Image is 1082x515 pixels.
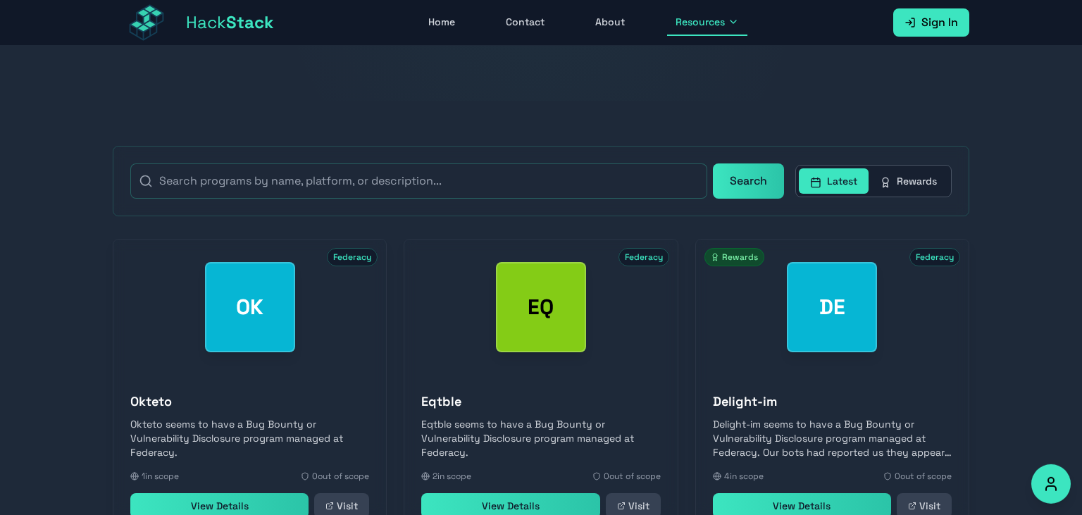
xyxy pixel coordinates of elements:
[496,262,586,352] div: Eqtble
[312,471,369,482] span: 0 out of scope
[799,168,869,194] button: Latest
[130,392,369,411] h3: Okteto
[676,15,725,29] span: Resources
[497,9,553,36] a: Contact
[421,417,660,459] p: Eqtble seems to have a Bug Bounty or Vulnerability Disclosure program managed at Federacy.
[667,9,747,36] button: Resources
[604,471,661,482] span: 0 out of scope
[909,248,960,266] span: Federacy
[142,471,179,482] span: 1 in scope
[704,248,764,266] span: Rewards
[587,9,633,36] a: About
[893,8,969,37] a: Sign In
[895,471,952,482] span: 0 out of scope
[421,392,660,411] h3: Eqtble
[130,417,369,459] p: Okteto seems to have a Bug Bounty or Vulnerability Disclosure program managed at Federacy.
[618,248,669,266] span: Federacy
[713,163,784,199] button: Search
[787,262,877,352] div: Delight-im
[226,11,274,33] span: Stack
[724,471,764,482] span: 4 in scope
[327,248,378,266] span: Federacy
[186,11,274,34] span: Hack
[713,392,952,411] h3: Delight-im
[869,168,948,194] button: Rewards
[921,14,958,31] span: Sign In
[713,417,952,459] p: Delight-im seems to have a Bug Bounty or Vulnerability Disclosure program managed at Federacy. Ou...
[1031,464,1071,504] button: Accessibility Options
[205,262,295,352] div: Okteto
[433,471,471,482] span: 2 in scope
[130,163,707,199] input: Search programs by name, platform, or description...
[420,9,464,36] a: Home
